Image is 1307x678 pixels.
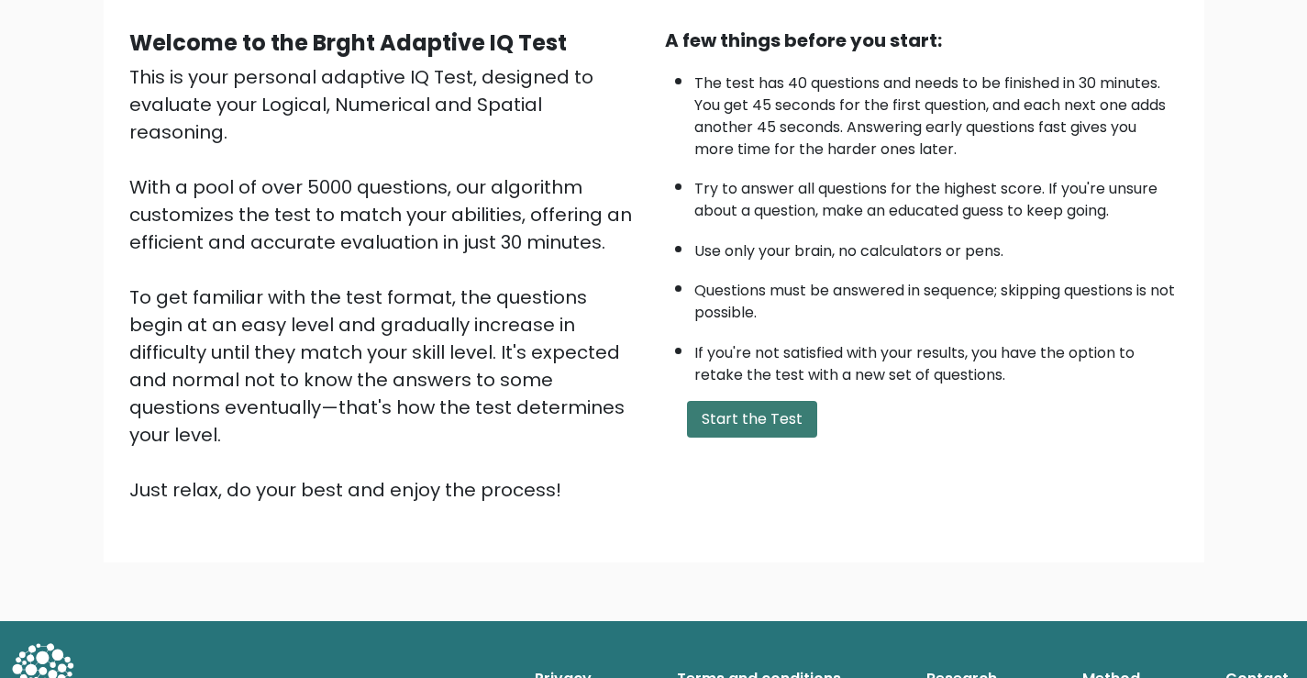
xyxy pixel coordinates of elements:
[694,63,1179,161] li: The test has 40 questions and needs to be finished in 30 minutes. You get 45 seconds for the firs...
[665,27,1179,54] div: A few things before you start:
[694,333,1179,386] li: If you're not satisfied with your results, you have the option to retake the test with a new set ...
[694,271,1179,324] li: Questions must be answered in sequence; skipping questions is not possible.
[687,401,817,438] button: Start the Test
[129,28,567,58] b: Welcome to the Brght Adaptive IQ Test
[694,169,1179,222] li: Try to answer all questions for the highest score. If you're unsure about a question, make an edu...
[129,63,643,504] div: This is your personal adaptive IQ Test, designed to evaluate your Logical, Numerical and Spatial ...
[694,231,1179,262] li: Use only your brain, no calculators or pens.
